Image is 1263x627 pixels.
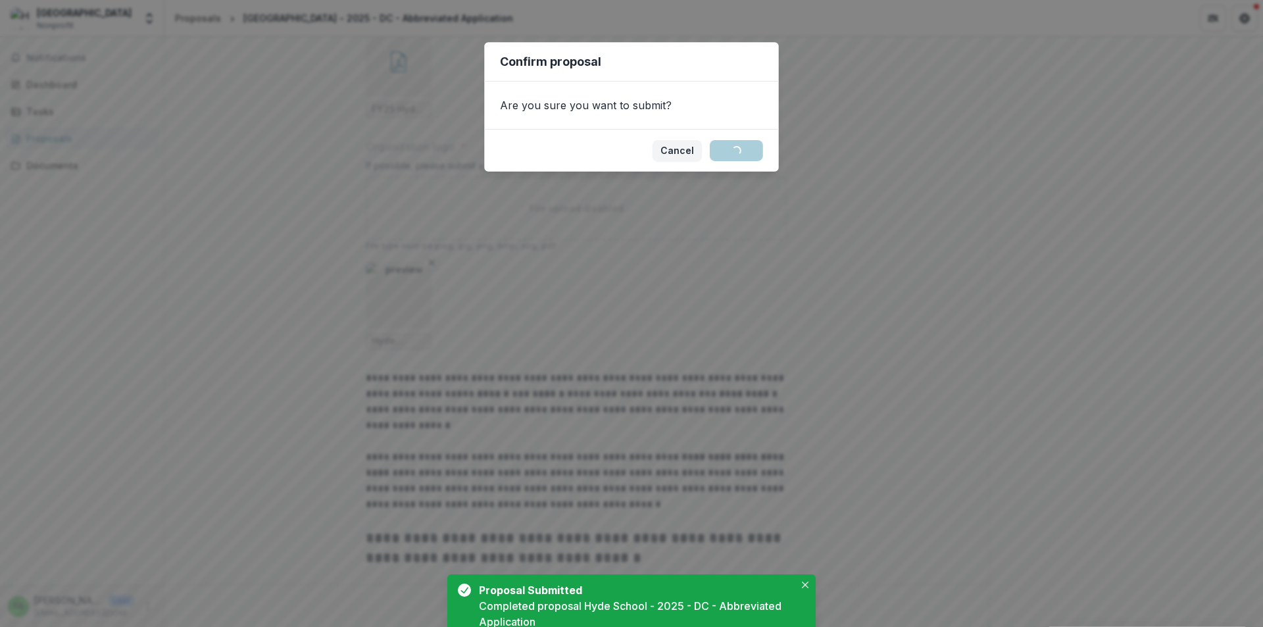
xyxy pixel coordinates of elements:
[484,82,778,129] div: Are you sure you want to submit?
[484,42,778,82] header: Confirm proposal
[479,582,789,598] div: Proposal Submitted
[797,577,813,593] button: Close
[653,140,702,161] button: Cancel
